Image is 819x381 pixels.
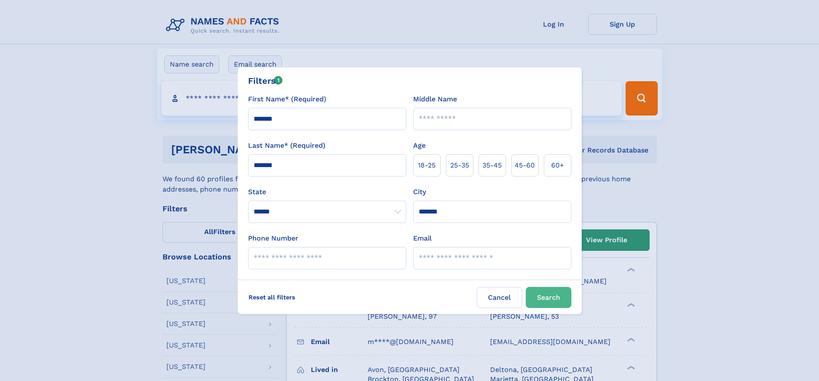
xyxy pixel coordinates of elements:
label: Age [413,140,426,151]
label: Cancel [477,287,522,308]
label: State [248,187,406,197]
label: Middle Name [413,94,457,104]
label: City [413,187,426,197]
span: 25‑35 [450,160,469,171]
label: Email [413,233,432,244]
div: Filters [248,74,283,87]
button: Search [526,287,571,308]
label: Reset all filters [243,287,301,308]
label: Phone Number [248,233,298,244]
span: 35‑45 [482,160,502,171]
label: First Name* (Required) [248,94,326,104]
span: 45‑60 [515,160,535,171]
span: 60+ [551,160,564,171]
label: Last Name* (Required) [248,140,325,151]
span: 18‑25 [418,160,436,171]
